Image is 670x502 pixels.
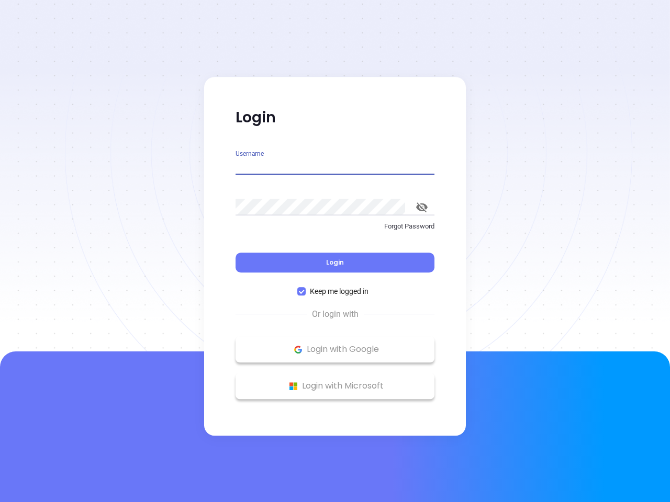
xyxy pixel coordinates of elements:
[236,108,434,127] p: Login
[236,221,434,232] p: Forgot Password
[292,343,305,356] img: Google Logo
[287,380,300,393] img: Microsoft Logo
[326,258,344,267] span: Login
[306,286,373,297] span: Keep me logged in
[236,373,434,399] button: Microsoft Logo Login with Microsoft
[236,151,264,157] label: Username
[409,195,434,220] button: toggle password visibility
[241,378,429,394] p: Login with Microsoft
[236,253,434,272] button: Login
[307,308,364,321] span: Or login with
[236,336,434,362] button: Google Logo Login with Google
[241,341,429,357] p: Login with Google
[236,221,434,240] a: Forgot Password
